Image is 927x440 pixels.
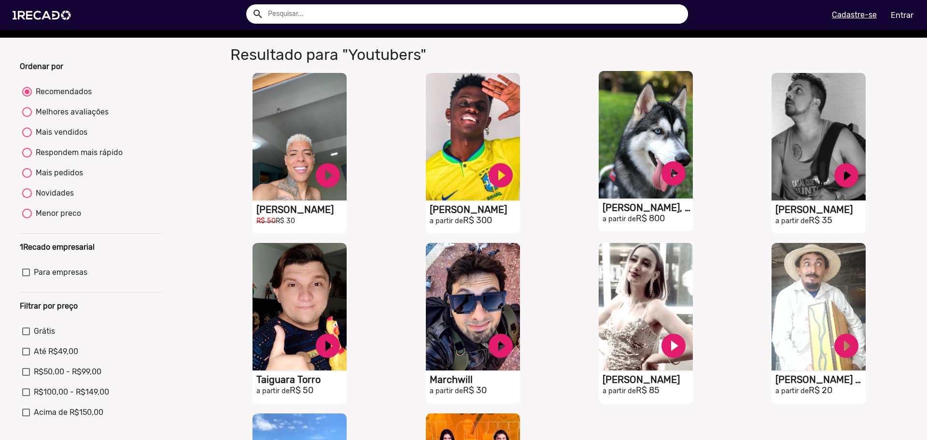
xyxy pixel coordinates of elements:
[34,366,101,378] span: R$50,00 - R$99,00
[32,127,87,138] div: Mais vendidos
[34,346,78,357] span: Até R$49,00
[256,374,347,385] h1: Taiguara Torro
[599,243,693,370] video: S1RECADO vídeos dedicados para fãs e empresas
[486,161,515,190] a: play_circle_filled
[775,217,809,225] small: a partir de
[775,385,866,396] h2: R$ 20
[32,187,74,199] div: Novidades
[313,331,342,360] a: play_circle_filled
[775,215,866,226] h2: R$ 35
[34,267,87,278] span: Para empresas
[261,4,688,24] input: Pesquisar...
[775,204,866,215] h1: [PERSON_NAME]
[20,62,63,71] b: Ordenar por
[253,243,347,370] video: S1RECADO vídeos dedicados para fãs e empresas
[659,159,688,188] a: play_circle_filled
[20,242,95,252] b: 1Recado empresarial
[276,217,295,225] small: R$ 30
[252,8,264,20] mat-icon: Example home icon
[313,161,342,190] a: play_circle_filled
[430,374,520,385] h1: Marchwill
[256,385,347,396] h2: R$ 50
[486,331,515,360] a: play_circle_filled
[32,208,81,219] div: Menor preco
[885,7,920,24] a: Entrar
[256,217,276,225] small: R$ 50
[775,374,866,385] h1: [PERSON_NAME] Show
[426,73,520,200] video: S1RECADO vídeos dedicados para fãs e empresas
[223,45,670,64] h1: Resultado para "Youtubers"
[772,243,866,370] video: S1RECADO vídeos dedicados para fãs e empresas
[603,213,693,224] h2: R$ 800
[426,243,520,370] video: S1RECADO vídeos dedicados para fãs e empresas
[832,331,861,360] a: play_circle_filled
[32,147,123,158] div: Respondem mais rápido
[34,407,103,418] span: Acima de R$150,00
[430,217,463,225] small: a partir de
[430,215,520,226] h2: R$ 300
[256,204,347,215] h1: [PERSON_NAME]
[253,73,347,200] video: S1RECADO vídeos dedicados para fãs e empresas
[32,86,92,98] div: Recomendados
[34,386,109,398] span: R$100,00 - R$149,00
[775,387,809,395] small: a partir de
[430,204,520,215] h1: [PERSON_NAME]
[832,10,877,19] u: Cadastre-se
[603,374,693,385] h1: [PERSON_NAME]
[603,202,693,213] h1: [PERSON_NAME], O Husky
[603,387,636,395] small: a partir de
[603,215,636,223] small: a partir de
[20,301,78,311] b: Filtrar por preço
[34,326,55,337] span: Grátis
[430,387,463,395] small: a partir de
[659,331,688,360] a: play_circle_filled
[772,73,866,200] video: S1RECADO vídeos dedicados para fãs e empresas
[430,385,520,396] h2: R$ 30
[256,387,290,395] small: a partir de
[603,385,693,396] h2: R$ 85
[832,161,861,190] a: play_circle_filled
[599,71,693,199] video: S1RECADO vídeos dedicados para fãs e empresas
[32,167,83,179] div: Mais pedidos
[32,106,109,118] div: Melhores avaliações
[249,5,266,22] button: Example home icon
